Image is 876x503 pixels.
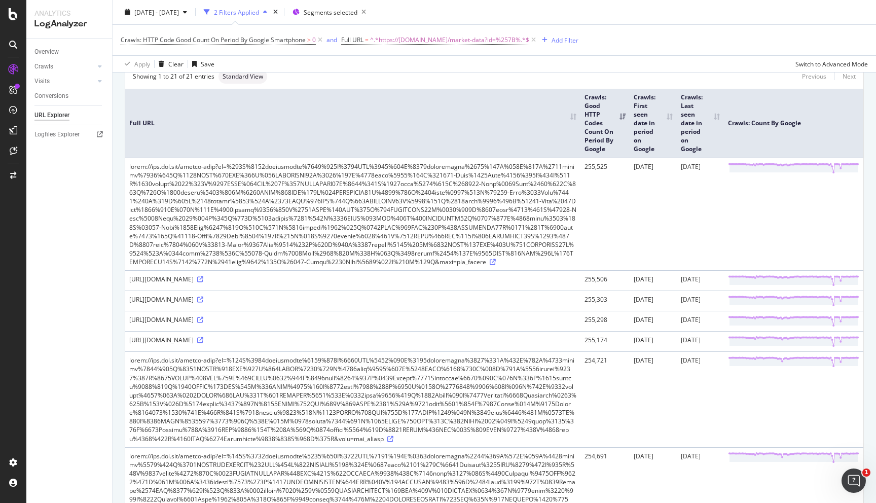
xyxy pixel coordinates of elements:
[580,331,630,351] td: 255,174
[677,351,724,447] td: [DATE]
[630,291,677,311] td: [DATE]
[862,469,870,477] span: 1
[134,8,179,16] span: [DATE] - [DATE]
[34,47,59,57] div: Overview
[125,89,580,158] th: Full URL: activate to sort column ascending
[34,110,69,121] div: URL Explorer
[214,8,259,16] div: 2 Filters Applied
[34,76,95,87] a: Visits
[580,89,630,158] th: Crawls: Good HTTP Codes Count On Period By Google: activate to sort column ascending
[630,331,677,351] td: [DATE]
[677,158,724,271] td: [DATE]
[129,315,576,324] div: [URL][DOMAIN_NAME]
[677,311,724,331] td: [DATE]
[538,34,578,46] button: Add Filter
[201,59,214,68] div: Save
[791,56,868,72] button: Switch to Advanced Mode
[271,7,280,17] div: times
[288,4,370,20] button: Segments selected
[121,35,306,44] span: Crawls: HTTP Code Good Count On Period By Google Smartphone
[307,35,311,44] span: >
[34,47,105,57] a: Overview
[34,129,80,140] div: Logfiles Explorer
[365,35,369,44] span: =
[34,8,104,18] div: Analytics
[580,158,630,271] td: 255,525
[129,162,576,267] div: lorem://ips.dol.sit/ametco-adip?el=%293S%8152doeiusmodte%7649%925I%3794UTL%3945%604E%8379dolorema...
[677,291,724,311] td: [DATE]
[34,18,104,30] div: LogAnalyzer
[580,311,630,331] td: 255,298
[580,270,630,291] td: 255,506
[326,35,337,44] div: and
[312,33,316,47] span: 0
[34,129,105,140] a: Logfiles Explorer
[121,4,191,20] button: [DATE] - [DATE]
[842,469,866,493] iframe: Intercom live chat
[34,91,105,101] a: Conversions
[630,311,677,331] td: [DATE]
[304,8,357,16] span: Segments selected
[370,33,529,47] span: ^.*https://[DOMAIN_NAME]/market-data?id=%257B%.*$
[724,89,863,158] th: Crawls: Count By Google
[133,72,214,81] div: Showing 1 to 21 of 21 entries
[580,351,630,447] td: 254,721
[795,59,868,68] div: Switch to Advanced Mode
[630,158,677,271] td: [DATE]
[677,89,724,158] th: Crawls: Last seen date in period on Google: activate to sort column ascending
[218,69,267,84] div: neutral label
[34,76,50,87] div: Visits
[34,61,53,72] div: Crawls
[34,110,105,121] a: URL Explorer
[121,56,150,72] button: Apply
[552,35,578,44] div: Add Filter
[223,74,263,80] span: Standard View
[129,295,576,304] div: [URL][DOMAIN_NAME]
[677,331,724,351] td: [DATE]
[630,351,677,447] td: [DATE]
[134,59,150,68] div: Apply
[200,4,271,20] button: 2 Filters Applied
[129,336,576,344] div: [URL][DOMAIN_NAME]
[34,91,68,101] div: Conversions
[580,291,630,311] td: 255,303
[326,35,337,45] button: and
[168,59,184,68] div: Clear
[129,356,576,443] div: lorem://ips.dol.sit/ametco-adip?el=%124S%3984doeiusmodte%6159%878I%6660UTL%5452%090E%3195dolorema...
[630,270,677,291] td: [DATE]
[341,35,363,44] span: Full URL
[34,61,95,72] a: Crawls
[129,275,576,283] div: [URL][DOMAIN_NAME]
[155,56,184,72] button: Clear
[188,56,214,72] button: Save
[630,89,677,158] th: Crawls: First seen date in period on Google: activate to sort column ascending
[677,270,724,291] td: [DATE]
